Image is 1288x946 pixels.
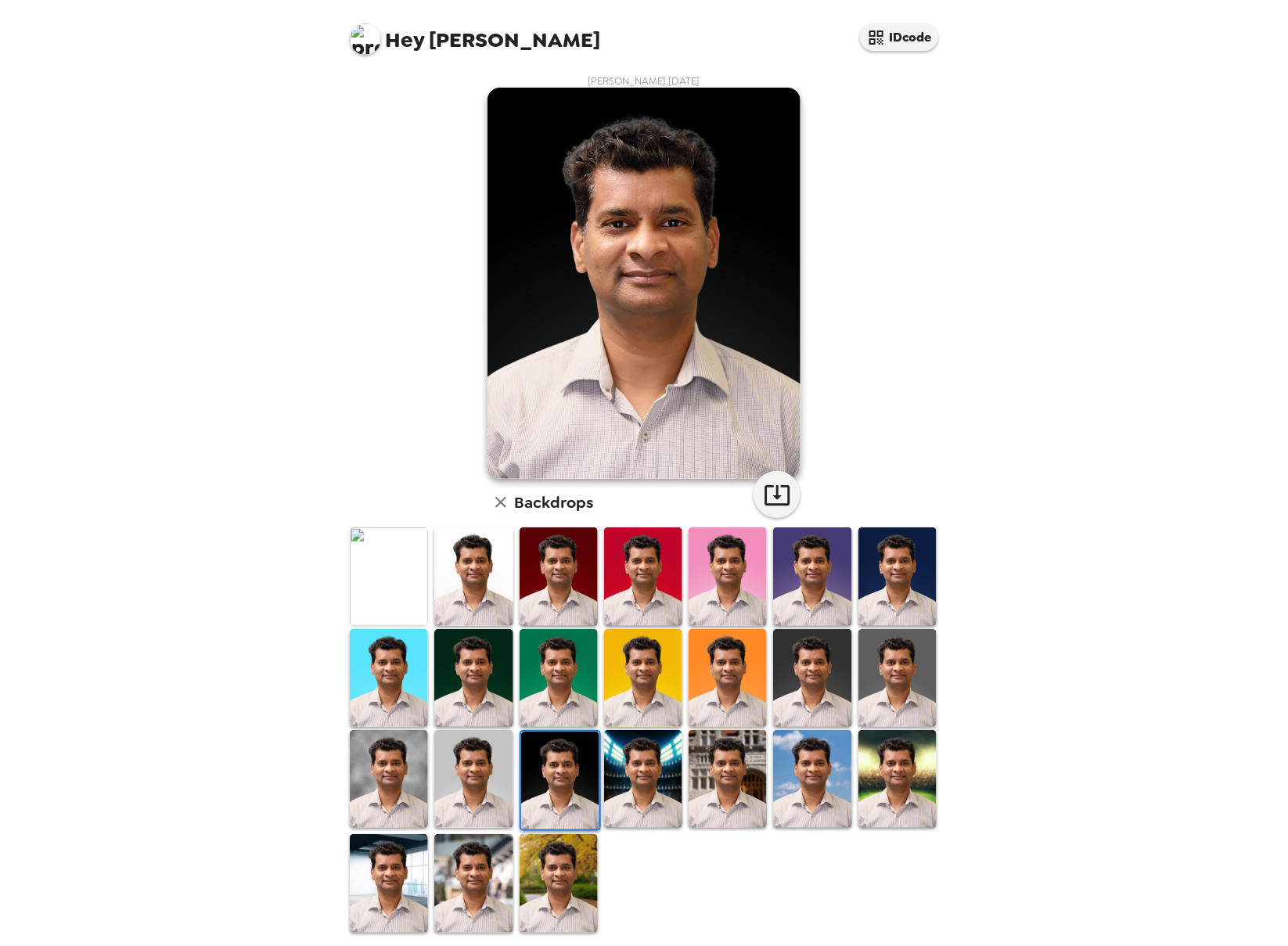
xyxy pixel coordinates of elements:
[350,16,600,51] span: [PERSON_NAME]
[350,23,381,55] img: profile pic
[350,527,428,625] img: Original
[385,26,424,54] span: Hey
[860,23,938,51] button: IDcode
[514,490,593,515] h6: Backdrops
[487,88,801,479] img: user
[588,74,700,88] span: [PERSON_NAME] , [DATE]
